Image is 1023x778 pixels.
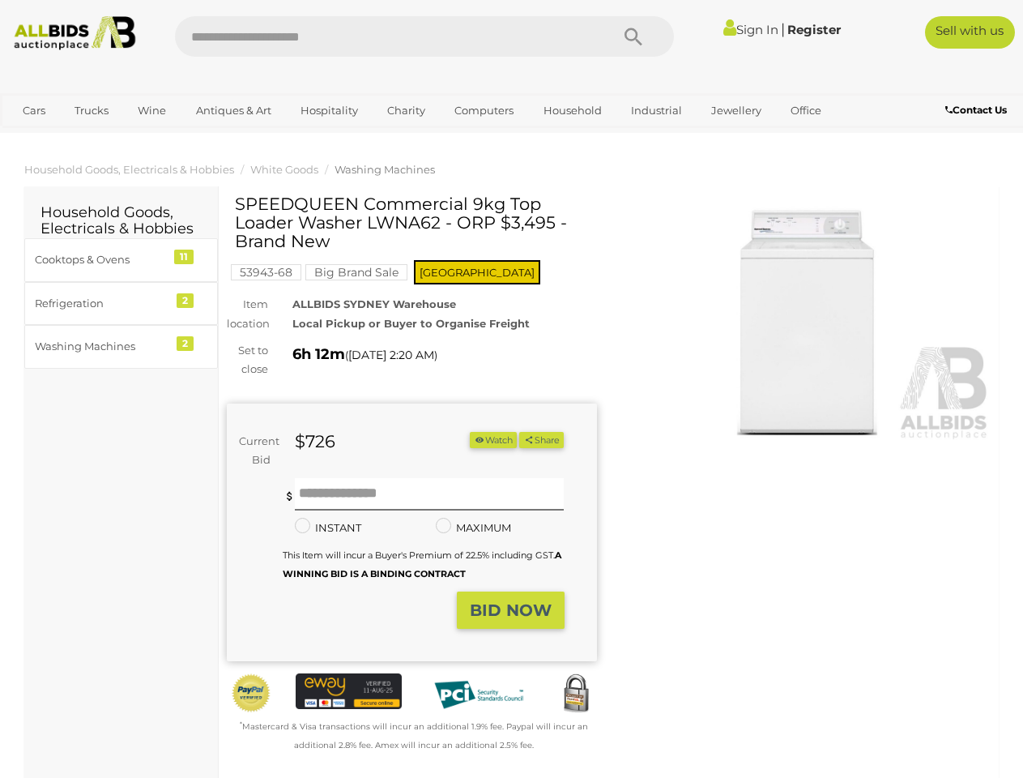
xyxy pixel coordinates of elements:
[414,260,540,284] span: [GEOGRAPHIC_DATA]
[35,294,168,313] div: Refrigeration
[519,432,564,449] button: Share
[701,97,772,124] a: Jewellery
[444,97,524,124] a: Computers
[925,16,1015,49] a: Sell with us
[426,673,531,716] img: PCI DSS compliant
[250,163,318,176] a: White Goods
[295,519,361,537] label: INSTANT
[620,97,693,124] a: Industrial
[174,250,194,264] div: 11
[24,282,218,325] a: Refrigeration 2
[40,205,202,237] h2: Household Goods, Electricals & Hobbies
[283,549,561,579] small: This Item will incur a Buyer's Premium of 22.5% including GST.
[7,16,143,50] img: Allbids.com.au
[24,238,218,281] a: Cooktops & Ovens 11
[292,297,456,310] strong: ALLBIDS SYDNEY Warehouse
[295,431,335,451] strong: $726
[231,673,271,713] img: Official PayPal Seal
[780,97,832,124] a: Office
[470,601,552,620] strong: BID NOW
[235,194,593,250] h1: SPEEDQUEEN Commercial 9kg Top Loader Washer LWNA62 - ORP $3,495 - Brand New
[12,124,66,151] a: Sports
[945,104,1007,116] b: Contact Us
[348,348,434,362] span: [DATE] 2:20 AM
[945,101,1011,119] a: Contact Us
[177,336,194,351] div: 2
[593,16,674,57] button: Search
[177,293,194,308] div: 2
[723,22,778,37] a: Sign In
[377,97,436,124] a: Charity
[215,341,280,379] div: Set to close
[345,348,437,361] span: ( )
[24,325,218,368] a: Washing Machines 2
[556,673,596,714] img: Secured by Rapid SSL
[335,163,435,176] a: Washing Machines
[621,203,991,441] img: SPEEDQUEEN Commercial 9kg Top Loader Washer LWNA62 - ORP $3,495 - Brand New
[436,519,511,537] label: MAXIMUM
[470,432,517,449] button: Watch
[35,337,168,356] div: Washing Machines
[227,432,283,470] div: Current Bid
[292,345,345,363] strong: 6h 12m
[240,721,588,750] small: Mastercard & Visa transactions will incur an additional 1.9% fee. Paypal will incur an additional...
[75,124,211,151] a: [GEOGRAPHIC_DATA]
[215,295,280,333] div: Item location
[24,163,234,176] a: Household Goods, Electricals & Hobbies
[35,250,168,269] div: Cooktops & Ovens
[127,97,177,124] a: Wine
[787,22,841,37] a: Register
[12,97,56,124] a: Cars
[305,264,407,280] mark: Big Brand Sale
[231,264,301,280] mark: 53943-68
[231,266,301,279] a: 53943-68
[781,20,785,38] span: |
[64,97,119,124] a: Trucks
[296,673,401,708] img: eWAY Payment Gateway
[292,317,530,330] strong: Local Pickup or Buyer to Organise Freight
[185,97,282,124] a: Antiques & Art
[457,592,565,630] button: BID NOW
[470,432,517,449] li: Watch this item
[305,266,407,279] a: Big Brand Sale
[290,97,369,124] a: Hospitality
[533,97,612,124] a: Household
